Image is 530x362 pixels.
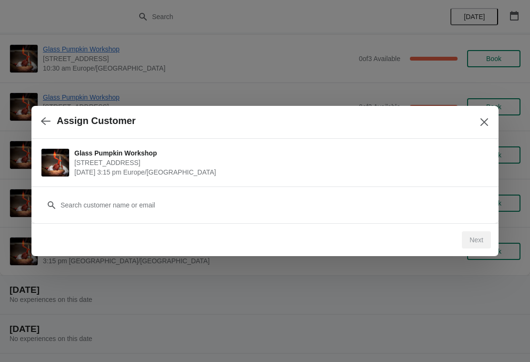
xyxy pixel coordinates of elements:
[476,114,493,131] button: Close
[57,115,136,126] h2: Assign Customer
[41,149,69,176] img: Glass Pumpkin Workshop | Cumbria Crystal, Canal Street, Ulverston LA12 7LB, UK | October 22 | 3:1...
[74,158,484,167] span: [STREET_ADDRESS]
[74,167,484,177] span: [DATE] 3:15 pm Europe/[GEOGRAPHIC_DATA]
[74,148,484,158] span: Glass Pumpkin Workshop
[60,197,489,214] input: Search customer name or email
